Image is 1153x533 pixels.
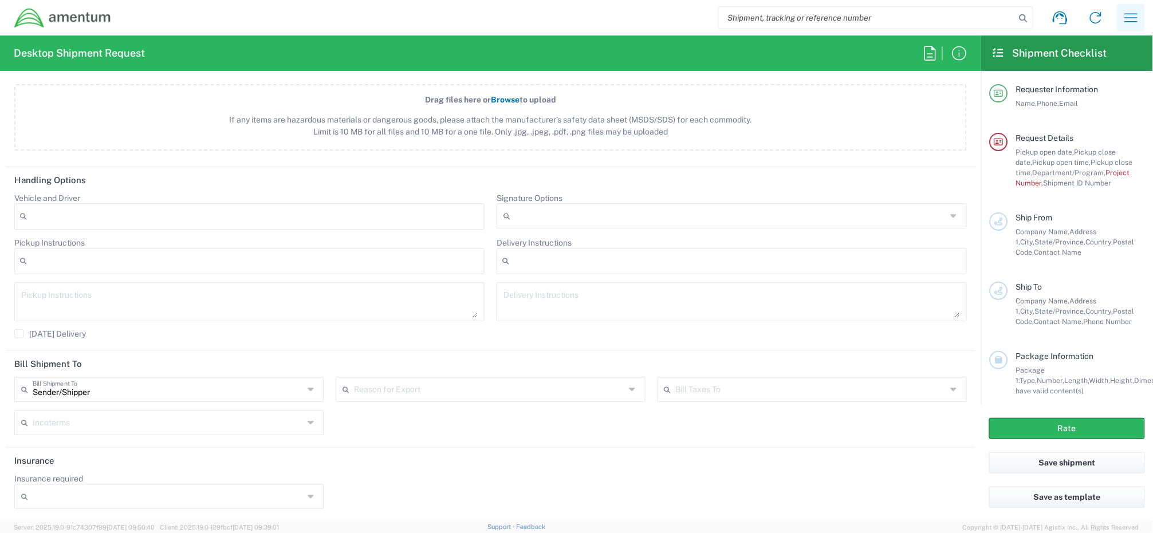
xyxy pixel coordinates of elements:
[1089,376,1111,385] span: Width,
[425,95,491,104] span: Drag files here or
[719,7,1016,29] input: Shipment, tracking or reference number
[1016,297,1070,305] span: Company Name,
[487,523,516,530] a: Support
[1016,148,1075,156] span: Pickup open date,
[989,487,1145,508] button: Save as template
[1084,317,1132,326] span: Phone Number
[14,358,82,370] h2: Bill Shipment To
[516,523,545,530] a: Feedback
[1021,238,1035,246] span: City,
[14,238,85,248] label: Pickup Instructions
[1016,85,1099,94] span: Requester Information
[1016,133,1074,143] span: Request Details
[1065,376,1089,385] span: Length,
[14,46,145,60] h2: Desktop Shipment Request
[14,193,80,203] label: Vehicle and Driver
[1033,168,1106,177] span: Department/Program,
[1086,307,1113,315] span: Country,
[14,329,86,338] label: [DATE] Delivery
[1016,99,1037,108] span: Name,
[1016,227,1070,236] span: Company Name,
[491,95,520,104] span: Browse
[1044,179,1112,187] span: Shipment ID Number
[991,46,1107,60] h2: Shipment Checklist
[1086,238,1113,246] span: Country,
[989,452,1145,473] button: Save shipment
[1035,238,1086,246] span: State/Province,
[497,238,572,248] label: Delivery Instructions
[1033,158,1091,167] span: Pickup open time,
[1037,376,1065,385] span: Number,
[14,524,155,531] span: Server: 2025.19.0-91c74307f99
[1034,248,1082,256] span: Contact Name
[1034,317,1084,326] span: Contact Name,
[1016,366,1045,385] span: Package 1:
[40,114,942,138] span: If any items are hazardous materials or dangerous goods, please attach the manufacturer’s safety ...
[233,524,279,531] span: [DATE] 09:39:01
[14,7,112,29] img: dyncorp
[520,95,556,104] span: to upload
[1037,99,1060,108] span: Phone,
[1016,352,1094,361] span: Package Information
[14,175,86,186] h2: Handling Options
[1060,99,1079,108] span: Email
[963,522,1139,532] span: Copyright © [DATE]-[DATE] Agistix Inc., All Rights Reserved
[497,193,562,203] label: Signature Options
[1016,213,1053,222] span: Ship From
[989,418,1145,439] button: Rate
[160,524,279,531] span: Client: 2025.19.0-129fbcf
[1035,307,1086,315] span: State/Province,
[1016,282,1042,291] span: Ship To
[14,473,83,484] label: Insurance required
[107,524,155,531] span: [DATE] 09:50:40
[1021,307,1035,315] span: City,
[1020,376,1037,385] span: Type,
[14,455,54,467] h2: Insurance
[1111,376,1135,385] span: Height,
